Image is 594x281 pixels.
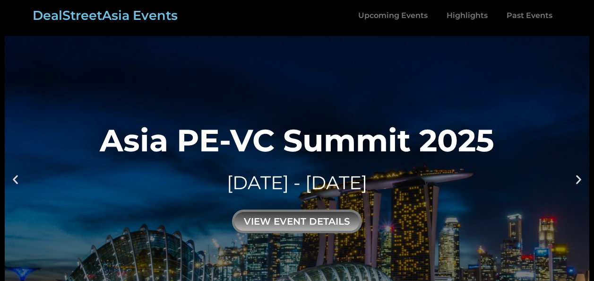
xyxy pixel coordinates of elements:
[33,8,178,23] a: DealStreetAsia Events
[573,173,585,185] div: Next slide
[100,125,494,156] div: Asia PE-VC Summit 2025
[232,210,362,233] div: view event details
[100,170,494,196] div: [DATE] - [DATE]
[497,5,562,26] a: Past Events
[437,5,497,26] a: Highlights
[9,173,21,185] div: Previous slide
[349,5,437,26] a: Upcoming Events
